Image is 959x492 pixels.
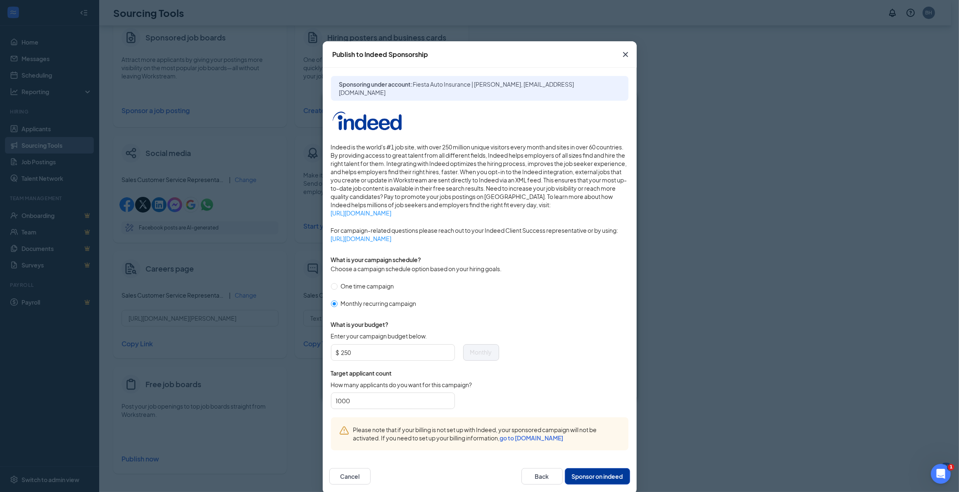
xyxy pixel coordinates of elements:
[500,434,564,442] a: go to [DOMAIN_NAME]
[470,348,492,356] span: Monthly
[333,50,428,59] div: Publish to Indeed Sponsorship
[948,464,954,471] span: 1
[338,281,397,291] span: One time campaign
[331,369,499,377] span: Target applicant count
[614,41,637,68] button: Close
[339,426,349,435] svg: Warning
[331,226,628,243] span: For campaign-related questions please reach out to your Indeed Client Success representative or b...
[331,320,499,329] span: What is your budget?
[931,464,951,484] iframe: Intercom live chat
[336,346,340,359] span: $
[331,332,427,340] span: Enter your campaign budget below.
[339,80,620,97] span: Sponsoring under account:
[339,80,574,96] span: Fiesta Auto Insurance | [PERSON_NAME], [EMAIL_ADDRESS][DOMAIN_NAME]
[331,381,472,389] span: How many applicants do you want for this campaign?
[521,468,563,485] button: Back
[621,50,631,59] svg: Cross
[338,299,420,308] span: Monthly recurring campaign
[353,426,620,442] span: Please note that if your billing is not set up with Indeed, your sponsored campaign will not be a...
[331,143,628,217] span: Indeed is the world's #1 job site, with over 250 million unique visitors every month and sites in...
[331,234,628,243] a: [URL][DOMAIN_NAME]
[331,265,502,272] span: Choose a campaign schedule option based on your hiring goals.
[565,468,630,485] button: Sponsor on indeed
[331,256,421,263] span: What is your campaign schedule?
[331,209,628,217] a: [URL][DOMAIN_NAME]
[329,468,371,485] button: Cancel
